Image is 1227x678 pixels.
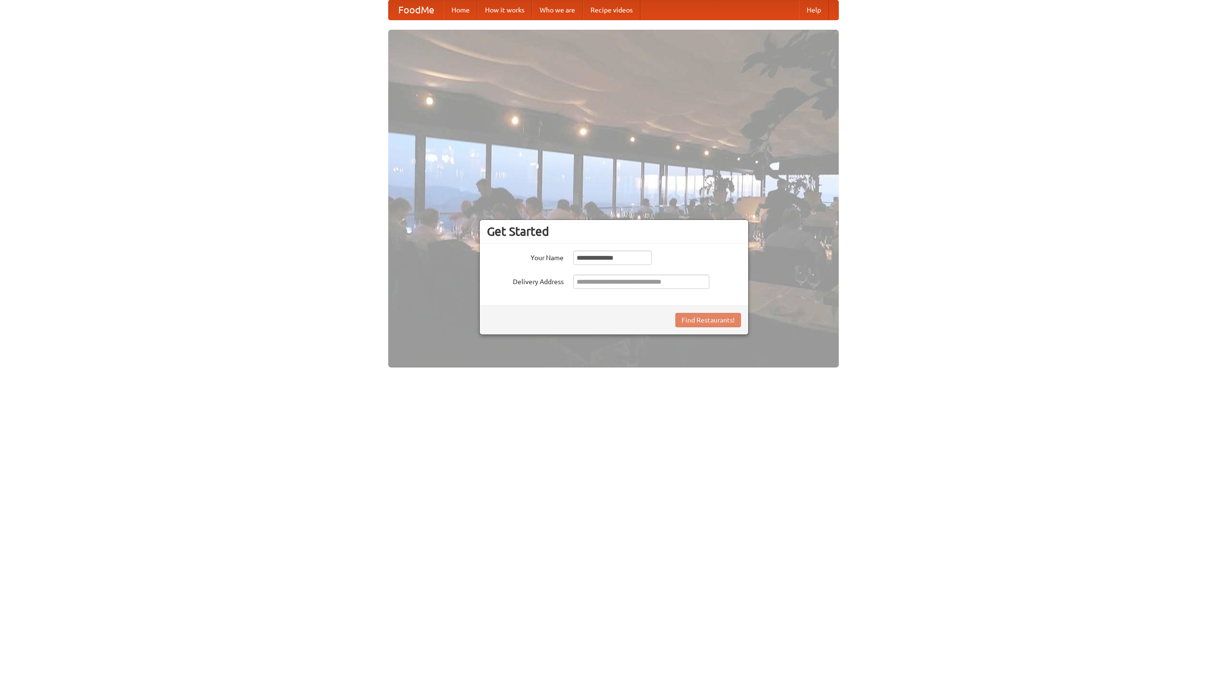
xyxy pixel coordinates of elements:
a: FoodMe [389,0,444,20]
label: Delivery Address [487,275,564,287]
a: Who we are [532,0,583,20]
a: Home [444,0,477,20]
a: Help [799,0,829,20]
h3: Get Started [487,224,741,239]
label: Your Name [487,251,564,263]
button: Find Restaurants! [675,313,741,327]
a: How it works [477,0,532,20]
a: Recipe videos [583,0,640,20]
